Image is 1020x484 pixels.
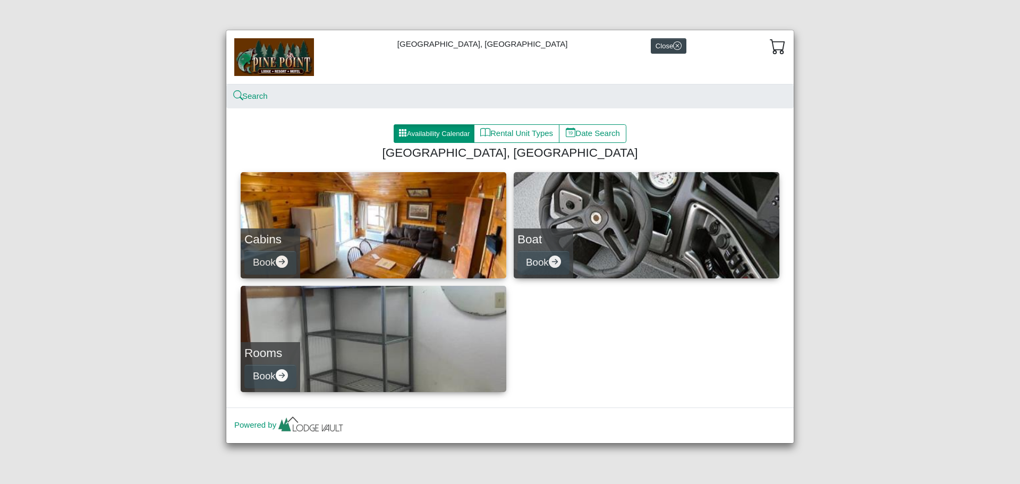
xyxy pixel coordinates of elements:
[517,251,569,275] button: Bookarrow right circle fill
[651,38,686,54] button: Closex circle
[517,232,569,247] h4: Boat
[276,414,345,437] img: lv-small.ca335149.png
[244,251,296,275] button: Bookarrow right circle fill
[559,124,626,143] button: calendar dateDate Search
[673,41,682,50] svg: x circle
[394,124,474,143] button: grid3x3 gap fillAvailability Calendar
[234,91,268,100] a: searchSearch
[244,346,296,360] h4: Rooms
[276,256,288,268] svg: arrow right circle fill
[244,232,296,247] h4: Cabins
[234,38,314,75] img: b144ff98-a7e1-49bd-98da-e9ae77355310.jpg
[770,38,786,54] svg: cart
[276,369,288,381] svg: arrow right circle fill
[480,128,490,138] svg: book
[234,420,345,429] a: Powered by
[226,30,794,84] div: [GEOGRAPHIC_DATA], [GEOGRAPHIC_DATA]
[474,124,559,143] button: bookRental Unit Types
[244,364,296,388] button: Bookarrow right circle fill
[549,256,561,268] svg: arrow right circle fill
[245,146,775,160] h4: [GEOGRAPHIC_DATA], [GEOGRAPHIC_DATA]
[566,128,576,138] svg: calendar date
[398,129,407,137] svg: grid3x3 gap fill
[234,92,242,100] svg: search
